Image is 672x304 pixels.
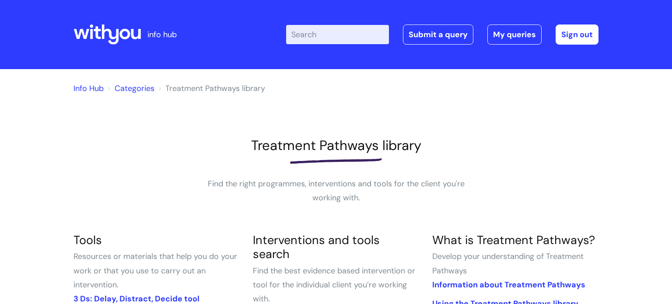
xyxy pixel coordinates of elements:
a: 3 Ds: Delay, Distract, Decide tool [73,294,199,304]
a: What is Treatment Pathways? [432,232,595,248]
div: | - [286,24,598,45]
li: Solution home [106,81,154,95]
a: Categories [115,83,154,94]
a: Sign out [556,24,598,45]
a: Information about Treatment Pathways [432,280,585,290]
h1: Treatment Pathways library [73,137,598,154]
span: Resources or materials that help you do your work or that you use to carry out an intervention. [73,251,237,290]
a: Tools [73,232,102,248]
input: Search [286,25,389,44]
a: Info Hub [73,83,104,94]
li: Treatment Pathways library [157,81,265,95]
span: Develop your understanding of Treatment Pathways [432,251,584,276]
p: info hub [147,28,177,42]
a: Submit a query [403,24,473,45]
a: Interventions and tools search [253,232,380,262]
p: Find the right programmes, interventions and tools for the client you're working with. [205,177,467,205]
a: My queries [487,24,542,45]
